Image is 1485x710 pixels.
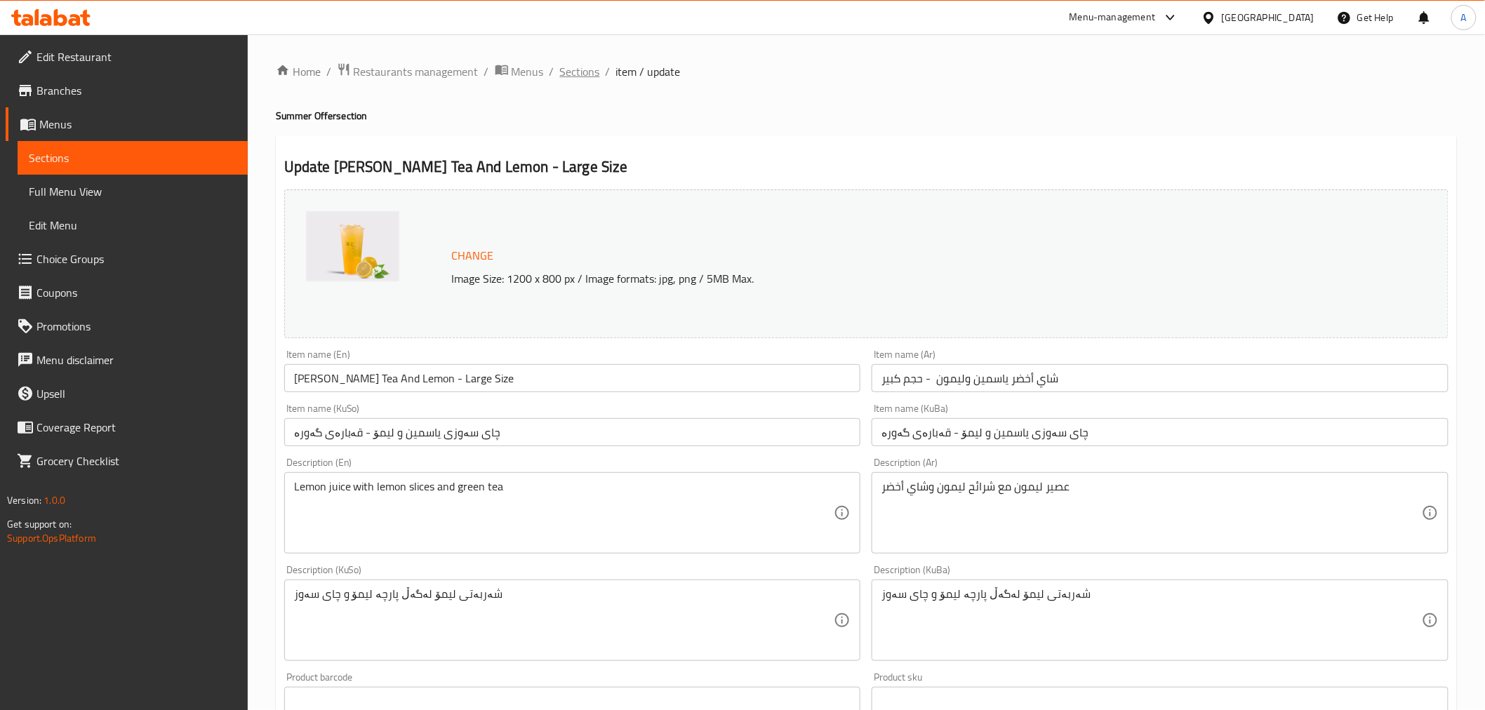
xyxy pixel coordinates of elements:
[1070,9,1156,26] div: Menu-management
[881,480,1422,547] textarea: عصير ليمون مع شرائح ليمون وشاي أخضر
[284,418,861,446] input: Enter name KuSo
[29,217,237,234] span: Edit Menu
[512,63,544,80] span: Menus
[284,156,1449,177] h2: Update [PERSON_NAME] Tea And Lemon - Large Size
[36,419,237,436] span: Coverage Report
[284,364,861,392] input: Enter name En
[1222,10,1314,25] div: [GEOGRAPHIC_DATA]
[39,116,237,133] span: Menus
[872,364,1449,392] input: Enter name Ar
[616,63,681,80] span: item / update
[872,418,1449,446] input: Enter name KuBa
[36,82,237,99] span: Branches
[446,270,1287,287] p: Image Size: 1200 x 800 px / Image formats: jpg, png / 5MB Max.
[6,343,248,377] a: Menu disclaimer
[6,309,248,343] a: Promotions
[306,211,399,281] img: mmw_638906923015710918
[36,48,237,65] span: Edit Restaurant
[36,453,237,469] span: Grocery Checklist
[1461,10,1467,25] span: A
[6,410,248,444] a: Coverage Report
[7,491,41,509] span: Version:
[452,246,494,266] span: Change
[6,276,248,309] a: Coupons
[6,40,248,74] a: Edit Restaurant
[484,63,489,80] li: /
[36,284,237,301] span: Coupons
[18,141,248,175] a: Sections
[6,377,248,410] a: Upsell
[18,208,248,242] a: Edit Menu
[29,183,237,200] span: Full Menu View
[36,351,237,368] span: Menu disclaimer
[495,62,544,81] a: Menus
[44,491,65,509] span: 1.0.0
[36,318,237,335] span: Promotions
[6,74,248,107] a: Branches
[29,149,237,166] span: Sections
[354,63,479,80] span: Restaurants management
[6,242,248,276] a: Choice Groups
[337,62,479,81] a: Restaurants management
[6,444,248,478] a: Grocery Checklist
[881,587,1422,654] textarea: شەربەتی لیمۆ لەگەڵ پارچە لیمۆ و چای سەوز
[550,63,554,80] li: /
[18,175,248,208] a: Full Menu View
[294,480,834,547] textarea: Lemon juice with lemon slices and green tea
[560,63,600,80] a: Sections
[276,62,1457,81] nav: breadcrumb
[7,515,72,533] span: Get support on:
[294,587,834,654] textarea: شەربەتی لیمۆ لەگەڵ پارچە لیمۆ و چای سەوز
[36,385,237,402] span: Upsell
[6,107,248,141] a: Menus
[276,109,1457,123] h4: Summer Offer section
[7,529,96,547] a: Support.OpsPlatform
[326,63,331,80] li: /
[36,250,237,267] span: Choice Groups
[276,63,321,80] a: Home
[606,63,611,80] li: /
[446,241,500,270] button: Change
